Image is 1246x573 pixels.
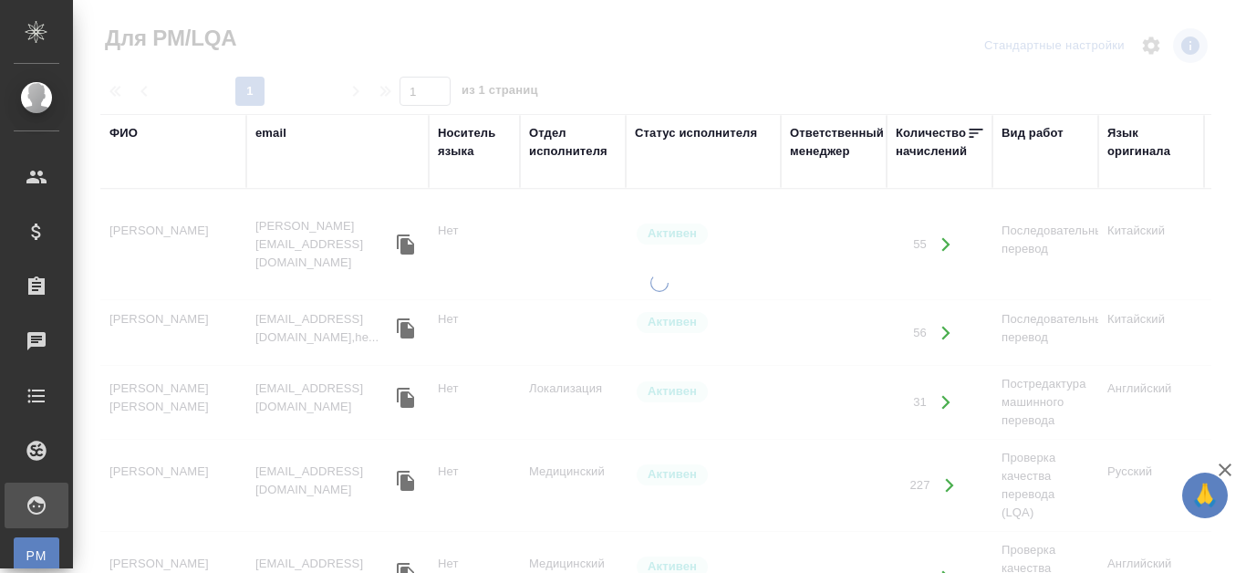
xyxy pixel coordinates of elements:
[1107,124,1195,161] div: Язык оригинала
[928,384,965,422] button: Открыть работы
[1002,124,1064,142] div: Вид работ
[1182,473,1228,518] button: 🙏
[438,124,511,161] div: Носитель языка
[392,384,420,412] button: Скопировать
[23,547,50,565] span: PM
[790,124,884,161] div: Ответственный менеджер
[529,124,617,161] div: Отдел исполнителя
[931,467,969,505] button: Открыть работы
[392,231,420,258] button: Скопировать
[1189,476,1220,515] span: 🙏
[928,226,965,264] button: Открыть работы
[896,124,967,161] div: Количество начислений
[928,314,965,351] button: Открыть работы
[392,467,420,495] button: Скопировать
[635,124,757,142] div: Статус исполнителя
[392,315,420,342] button: Скопировать
[109,124,138,142] div: ФИО
[255,124,286,142] div: email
